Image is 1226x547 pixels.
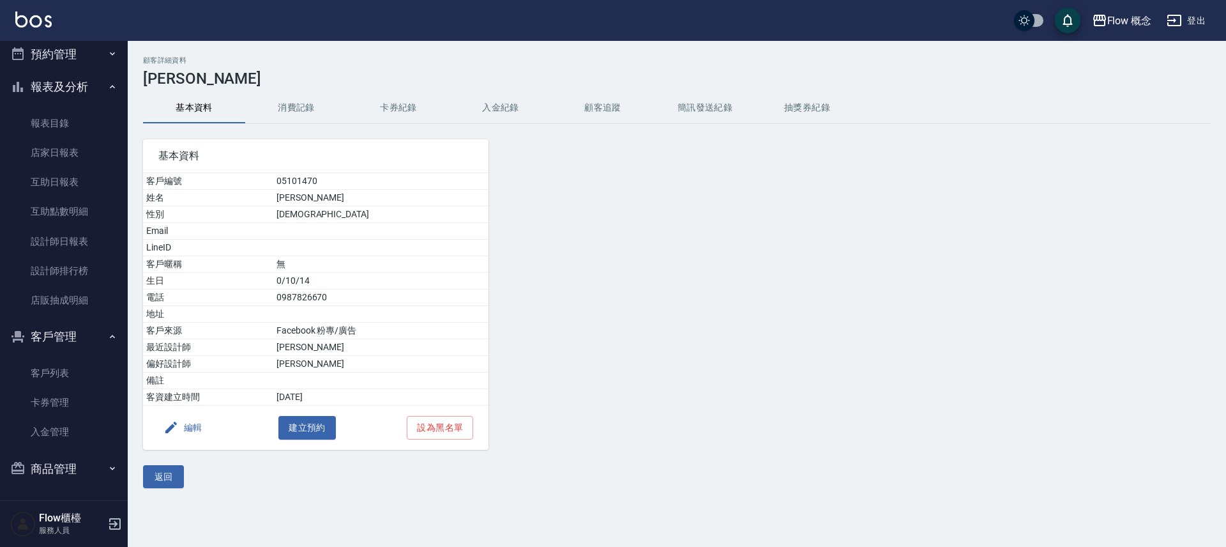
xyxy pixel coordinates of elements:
a: 互助日報表 [5,167,123,197]
a: 客戶列表 [5,358,123,388]
button: 建立預約 [278,416,336,440]
h5: Flow櫃檯 [39,512,104,525]
button: 報表及分析 [5,70,123,104]
td: 性別 [143,206,273,223]
td: 地址 [143,306,273,323]
button: 編輯 [158,416,208,440]
button: 顧客追蹤 [552,93,654,123]
a: 設計師日報表 [5,227,123,256]
button: Flow 概念 [1087,8,1157,34]
button: 消費記錄 [245,93,347,123]
p: 服務人員 [39,525,104,536]
td: 備註 [143,373,273,389]
td: 客戶編號 [143,173,273,190]
h3: [PERSON_NAME] [143,70,1211,88]
td: [PERSON_NAME] [273,339,488,356]
h2: 顧客詳細資料 [143,56,1211,65]
a: 入金管理 [5,417,123,447]
td: 最近設計師 [143,339,273,356]
td: Email [143,223,273,240]
button: 客戶管理 [5,320,123,353]
img: Person [10,511,36,537]
button: 登出 [1162,9,1211,33]
td: [PERSON_NAME] [273,356,488,373]
td: 生日 [143,273,273,289]
td: 05101470 [273,173,488,190]
a: 店家日報表 [5,138,123,167]
button: 設為黑名單 [407,416,473,440]
td: 客戶來源 [143,323,273,339]
td: 客資建立時間 [143,389,273,406]
td: 客戶暱稱 [143,256,273,273]
td: 偏好設計師 [143,356,273,373]
button: 抽獎券紀錄 [756,93,858,123]
button: save [1055,8,1080,33]
button: 返回 [143,465,184,489]
td: [PERSON_NAME] [273,190,488,206]
a: 卡券管理 [5,388,123,417]
button: 預約管理 [5,38,123,71]
td: Facebook 粉專/廣告 [273,323,488,339]
span: 基本資料 [158,150,473,162]
td: 0987826670 [273,289,488,306]
td: 無 [273,256,488,273]
button: 入金紀錄 [450,93,552,123]
a: 報表目錄 [5,109,123,138]
button: 商品管理 [5,452,123,486]
td: LineID [143,240,273,256]
div: Flow 概念 [1107,13,1152,29]
td: 電話 [143,289,273,306]
a: 店販抽成明細 [5,286,123,315]
img: Logo [15,12,52,27]
button: 卡券紀錄 [347,93,450,123]
a: 設計師排行榜 [5,256,123,286]
button: 基本資料 [143,93,245,123]
td: [DATE] [273,389,488,406]
td: 0/10/14 [273,273,488,289]
td: [DEMOGRAPHIC_DATA] [273,206,488,223]
button: 簡訊發送紀錄 [654,93,756,123]
a: 互助點數明細 [5,197,123,226]
td: 姓名 [143,190,273,206]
